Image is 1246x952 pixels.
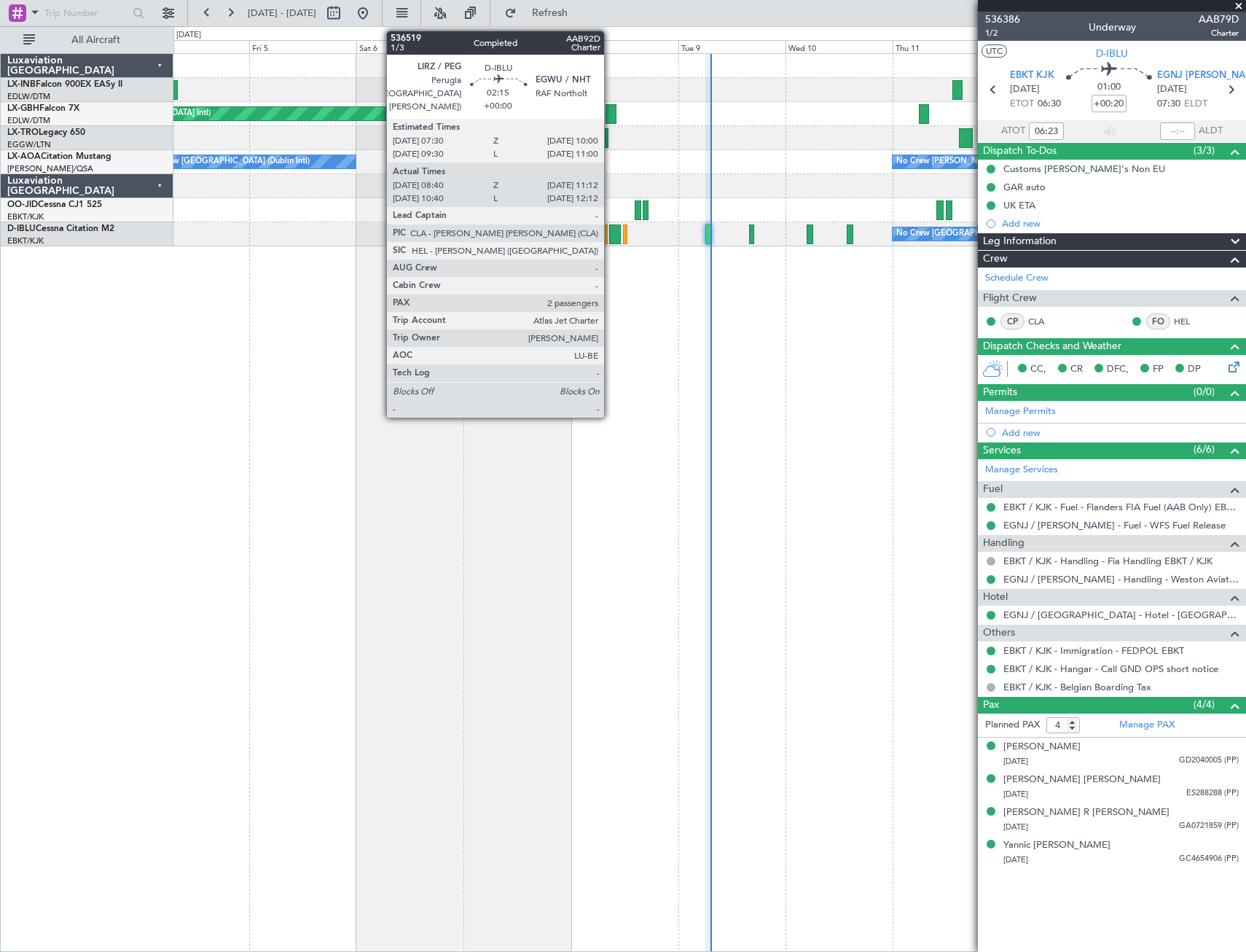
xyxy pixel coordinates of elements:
span: ATOT [1001,124,1025,138]
span: Dispatch To-Dos [983,143,1057,160]
span: EBKT KJK [1010,69,1054,83]
span: ELDT [1184,97,1207,112]
a: LX-GBHFalcon 7X [7,104,79,113]
div: No Crew [GEOGRAPHIC_DATA] (Dublin Intl) [146,151,310,173]
div: Sun 7 [463,40,571,53]
span: GA0721859 (PP) [1179,820,1239,832]
a: [PERSON_NAME]/QSA [7,163,93,174]
span: [DATE] [1003,789,1028,800]
span: [DATE] - [DATE] [248,7,316,20]
div: Thu 4 [142,40,249,53]
div: Yannic [PERSON_NAME] [1003,838,1110,853]
span: Services [983,442,1021,459]
a: LX-TROLegacy 650 [7,128,85,137]
span: Permits [983,384,1017,401]
span: 06:30 [1038,97,1061,112]
span: AAB79D [1199,12,1239,27]
span: GD2040005 (PP) [1179,754,1239,767]
span: Fuel [983,481,1003,498]
span: 01:00 [1097,80,1121,95]
div: FO [1146,313,1170,329]
span: 536386 [985,12,1020,27]
div: Mon 8 [571,40,678,53]
span: Others [983,625,1015,641]
label: Planned PAX [985,718,1040,733]
a: LX-AOACitation Mustang [7,152,111,161]
span: Handling [983,535,1024,552]
a: EBKT / KJK - Fuel - Flanders FIA Fuel (AAB Only) EBKT / KJK [1003,501,1239,513]
div: [PERSON_NAME] [PERSON_NAME] [1003,773,1161,787]
span: (0/0) [1194,384,1215,399]
a: EGNJ / [GEOGRAPHIC_DATA] - Hotel - [GEOGRAPHIC_DATA] / [GEOGRAPHIC_DATA] [1003,609,1239,621]
a: Manage Permits [985,405,1056,419]
button: UTC [981,44,1007,58]
span: 1/2 [985,27,1020,39]
a: OO-JIDCessna CJ1 525 [7,200,102,209]
div: Thu 11 [893,40,1000,53]
div: Add new [1002,217,1239,230]
span: (6/6) [1194,442,1215,457]
span: Hotel [983,589,1008,606]
span: Dispatch Checks and Weather [983,338,1121,355]
span: [DATE] [1157,82,1187,97]
span: LX-INB [7,80,36,89]
div: CP [1000,313,1024,329]
span: [DATE] [1010,82,1040,97]
span: Flight Crew [983,290,1037,307]
div: Underway [1089,20,1136,35]
div: Wed 10 [785,40,893,53]
span: Crew [983,251,1008,268]
span: [DATE] [1003,854,1028,865]
span: ALDT [1199,124,1223,138]
a: EBKT/KJK [7,235,44,246]
span: Charter [1199,27,1239,39]
a: EBKT / KJK - Handling - Fia Handling EBKT / KJK [1003,555,1212,567]
span: OO-JID [7,200,38,209]
span: CR [1070,362,1083,377]
a: LX-INBFalcon 900EX EASy II [7,80,122,89]
a: EBKT / KJK - Hangar - Call GND OPS short notice [1003,663,1218,675]
span: (3/3) [1194,143,1215,158]
span: D-IBLU [7,225,36,233]
span: Refresh [520,8,581,18]
span: Leg Information [983,233,1057,250]
div: [DATE] [176,29,201,42]
span: ETOT [1010,97,1034,112]
span: ES288288 (PP) [1186,787,1239,800]
span: D-IBLU [1096,46,1128,61]
input: --:-- [1160,122,1195,140]
a: Schedule Crew [985,271,1049,286]
div: Add new [1002,426,1239,439]
button: Refresh [498,1,585,25]
input: Trip Number [44,2,128,24]
span: (4/4) [1194,697,1215,712]
a: EGNJ / [PERSON_NAME] - Fuel - WFS Fuel Release [1003,519,1226,531]
div: Planned Maint [GEOGRAPHIC_DATA] ([GEOGRAPHIC_DATA]) [503,151,732,173]
a: EGNJ / [PERSON_NAME] - Handling - Weston Aviation EGNJ / [GEOGRAPHIC_DATA] [1003,573,1239,585]
div: Fri 5 [249,40,356,53]
span: GC4654906 (PP) [1179,853,1239,865]
a: Manage PAX [1119,718,1175,733]
a: EDLW/DTM [7,115,50,126]
div: [PERSON_NAME] R [PERSON_NAME] [1003,805,1169,820]
div: Tue 9 [678,40,785,53]
span: LX-GBH [7,104,39,113]
a: EGGW/LTN [7,139,51,150]
div: Sat 6 [356,40,463,53]
span: Pax [983,697,999,714]
a: Manage Services [985,463,1058,477]
a: HEL [1174,315,1207,328]
a: EBKT / KJK - Immigration - FEDPOL EBKT [1003,644,1184,657]
div: Customs [PERSON_NAME]'s Non EU [1003,163,1165,175]
span: FP [1153,362,1164,377]
div: [PERSON_NAME] [1003,740,1081,754]
span: DFC, [1107,362,1129,377]
div: GAR auto [1003,181,1046,193]
a: EBKT / KJK - Belgian Boarding Tax [1003,681,1151,693]
button: All Aircraft [16,28,158,52]
div: No Crew [PERSON_NAME] [896,151,998,173]
span: All Aircraft [38,35,154,45]
span: LX-AOA [7,152,41,161]
a: D-IBLUCessna Citation M2 [7,225,114,233]
div: UK ETA [1003,199,1035,211]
